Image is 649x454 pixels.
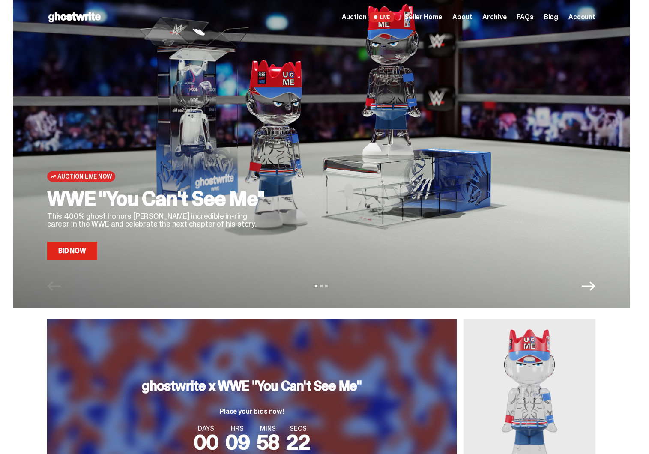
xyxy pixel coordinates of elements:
h2: WWE "You Can't See Me" [47,188,270,209]
button: View slide 1 [315,285,317,287]
a: Blog [544,14,558,21]
a: Seller Home [404,14,442,21]
span: DAYS [194,425,218,432]
span: MINS [257,425,280,432]
span: Auction [342,14,367,21]
p: Place your bids now! [142,408,362,415]
button: View slide 3 [325,285,328,287]
a: Bid Now [47,242,97,260]
span: LIVE [370,12,394,22]
a: Archive [482,14,506,21]
button: Next [582,279,595,293]
h3: ghostwrite x WWE "You Can't See Me" [142,379,362,393]
a: Auction LIVE [342,12,394,22]
a: FAQs [517,14,533,21]
p: This 400% ghost honors [PERSON_NAME] incredible in-ring career in the WWE and celebrate the next ... [47,212,270,228]
span: HRS [225,425,250,432]
span: Auction Live Now [57,173,112,180]
button: View slide 2 [320,285,323,287]
a: About [452,14,472,21]
span: SECS [286,425,310,432]
a: Account [568,14,595,21]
